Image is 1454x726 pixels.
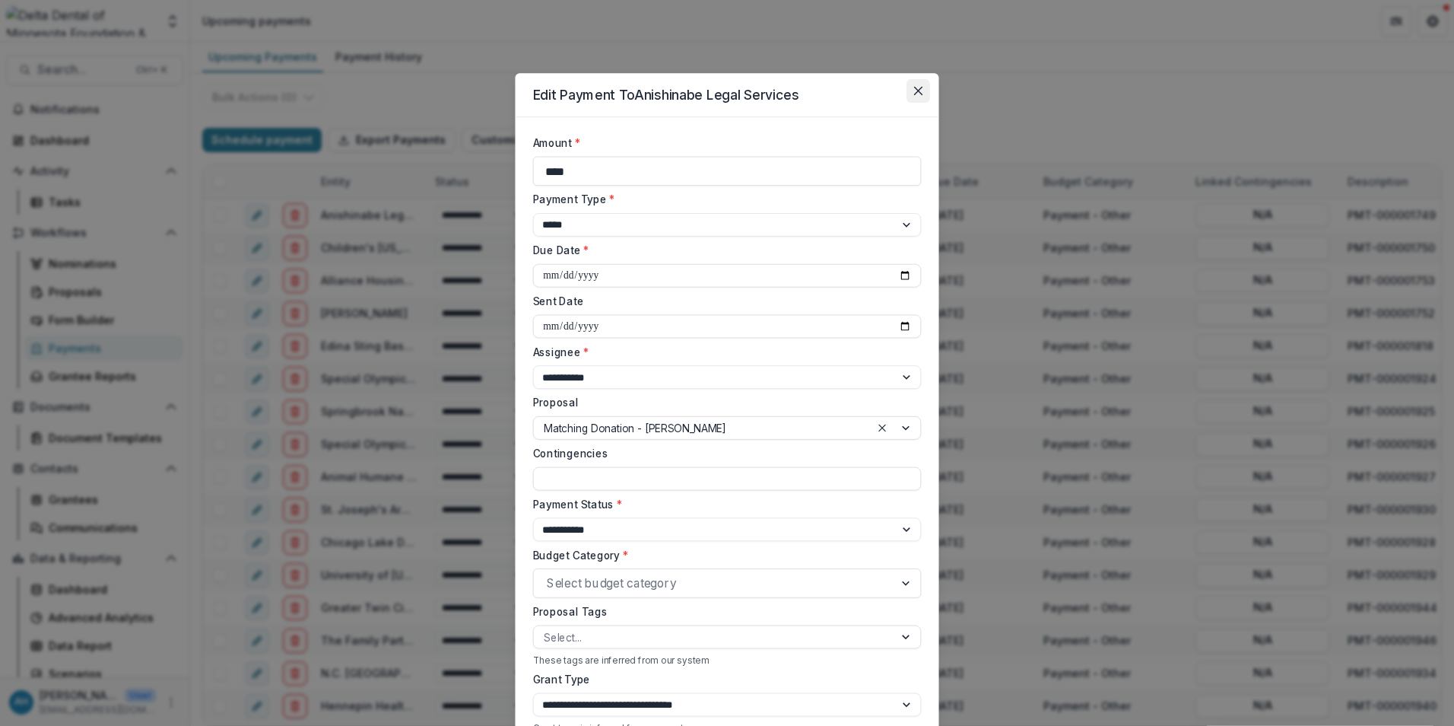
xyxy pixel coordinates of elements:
[533,654,922,666] div: These tags are inferred from our system
[533,547,913,562] label: Budget Category
[906,79,930,103] button: Close
[533,395,913,410] label: Proposal
[515,73,938,117] header: Edit Payment To Anishinabe Legal Services
[533,192,913,207] label: Payment Type
[533,135,913,150] label: Amount
[533,671,913,686] label: Grant Type
[533,496,913,511] label: Payment Status
[533,604,913,619] label: Proposal Tags
[873,419,890,437] div: Clear selected options
[533,243,913,258] label: Due Date
[533,344,913,359] label: Assignee
[533,293,913,308] label: Sent Date
[533,446,913,461] label: Contingencies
